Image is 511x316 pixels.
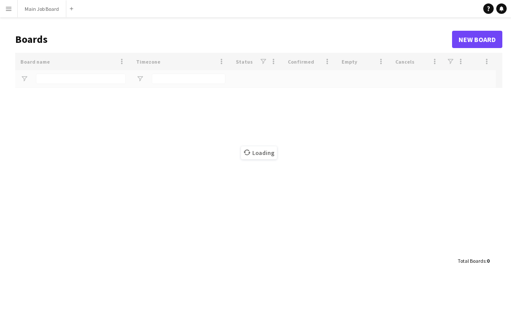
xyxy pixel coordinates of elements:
span: 0 [487,258,489,264]
a: New Board [452,31,502,48]
span: Total Boards [458,258,485,264]
span: Loading [241,146,277,159]
div: : [458,252,489,269]
h1: Boards [15,33,452,46]
button: Main Job Board [18,0,66,17]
